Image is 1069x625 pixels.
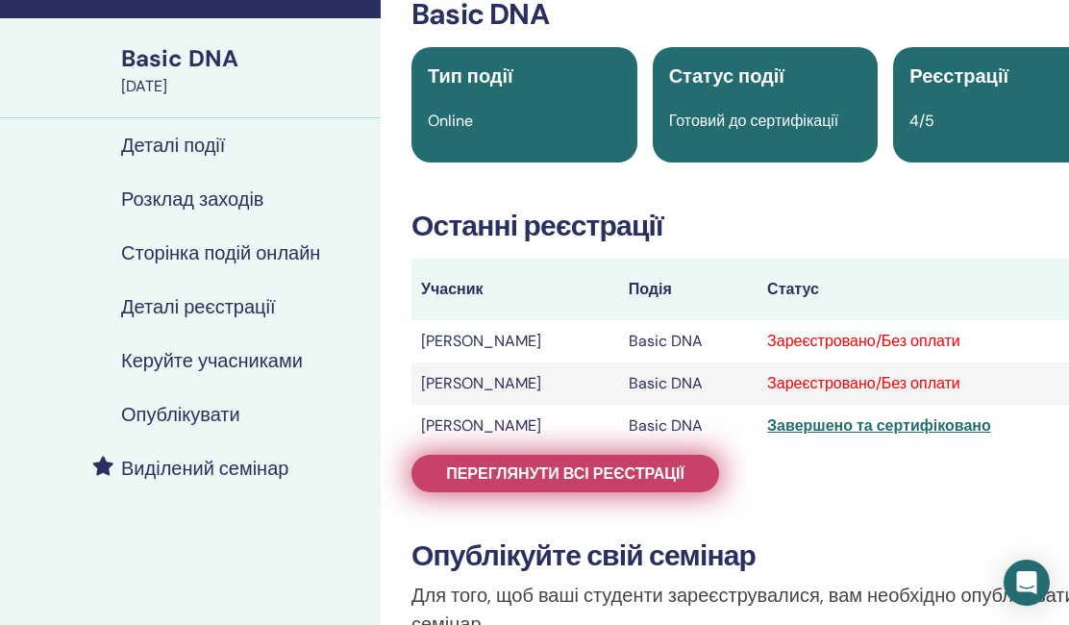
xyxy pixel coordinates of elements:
td: Basic DNA [619,362,758,405]
h4: Керуйте учасниками [121,349,303,372]
th: Учасник [411,259,619,320]
span: Online [428,111,473,131]
th: Подія [619,259,758,320]
span: Статус події [669,63,784,88]
a: Переглянути всі реєстрації [411,455,719,492]
td: [PERSON_NAME] [411,405,619,447]
td: [PERSON_NAME] [411,362,619,405]
a: Basic DNA[DATE] [110,42,381,98]
h4: Розклад заходів [121,187,263,211]
div: [DATE] [121,75,369,98]
td: [PERSON_NAME] [411,320,619,362]
span: 4/5 [909,111,934,131]
h4: Деталі реєстрації [121,295,276,318]
span: Тип події [428,63,513,88]
span: Готовий до сертифікації [669,111,839,131]
h4: Виділений семінар [121,457,288,480]
h4: Сторінка подій онлайн [121,241,320,264]
td: Basic DNA [619,320,758,362]
h4: Опублікувати [121,403,240,426]
h4: Деталі події [121,134,225,157]
span: Переглянути всі реєстрації [446,463,684,484]
td: Basic DNA [619,405,758,447]
div: Open Intercom Messenger [1004,560,1050,606]
span: Реєстрації [909,63,1008,88]
div: Basic DNA [121,42,369,75]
